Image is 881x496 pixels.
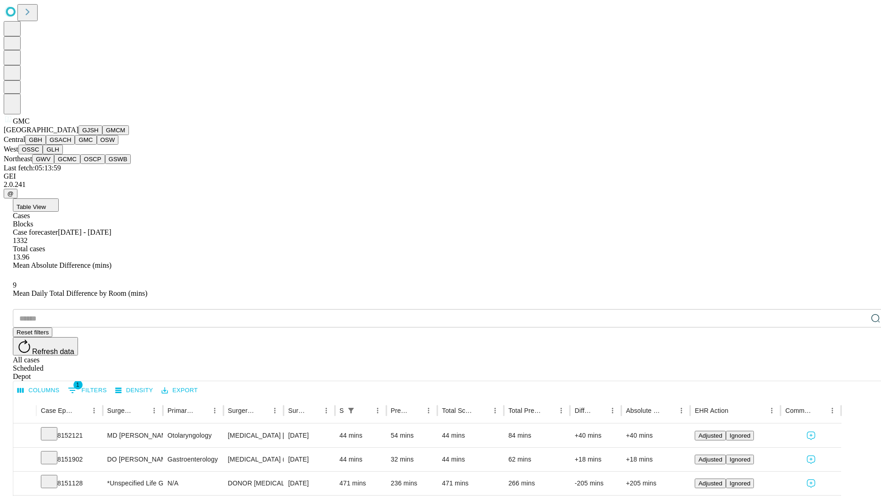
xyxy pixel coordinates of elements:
button: Expand [18,428,32,444]
div: Otolaryngology [167,424,218,447]
div: +18 mins [626,448,686,471]
button: Adjusted [695,479,726,488]
div: Surgeon Name [107,407,134,414]
button: Sort [195,404,208,417]
button: Menu [320,404,333,417]
button: Menu [268,404,281,417]
button: Menu [422,404,435,417]
button: @ [4,189,17,198]
div: Surgery Date [288,407,306,414]
div: [DATE] [288,424,330,447]
button: Sort [307,404,320,417]
button: Sort [593,404,606,417]
div: Comments [785,407,812,414]
button: Sort [662,404,675,417]
div: Case Epic Id [41,407,74,414]
button: Expand [18,452,32,468]
span: 1 [73,380,83,389]
div: N/A [167,472,218,495]
button: Menu [606,404,619,417]
span: Mean Absolute Difference (mins) [13,261,112,269]
span: [GEOGRAPHIC_DATA] [4,126,78,134]
div: 44 mins [340,448,382,471]
button: Menu [371,404,384,417]
div: 1 active filter [345,404,357,417]
button: GMCM [102,125,129,135]
button: Sort [476,404,489,417]
div: DO [PERSON_NAME] Do [107,448,158,471]
span: Northeast [4,155,32,163]
button: Menu [555,404,568,417]
span: Adjusted [698,432,722,439]
div: -205 mins [574,472,617,495]
span: West [4,145,18,153]
button: Refresh data [13,337,78,355]
div: +40 mins [574,424,617,447]
button: OSCP [80,154,105,164]
button: Adjusted [695,455,726,464]
button: Export [159,383,200,398]
div: 471 mins [340,472,382,495]
button: Menu [208,404,221,417]
button: GBH [25,135,46,145]
button: Menu [826,404,839,417]
div: 54 mins [391,424,433,447]
button: Select columns [15,383,62,398]
button: Reset filters [13,327,52,337]
div: 471 mins [442,472,499,495]
button: Ignored [726,455,754,464]
div: *Unspecified Life Gift Of [107,472,158,495]
div: Difference [574,407,592,414]
div: Scheduled In Room Duration [340,407,344,414]
button: Menu [148,404,161,417]
button: GWV [32,154,54,164]
span: [DATE] - [DATE] [58,228,111,236]
button: Menu [88,404,100,417]
button: Show filters [66,383,109,398]
button: Sort [729,404,742,417]
div: 236 mins [391,472,433,495]
button: Sort [358,404,371,417]
div: MD [PERSON_NAME] [107,424,158,447]
button: GJSH [78,125,102,135]
div: 8151902 [41,448,98,471]
span: Total cases [13,245,45,253]
button: Sort [409,404,422,417]
div: [DATE] [288,472,330,495]
button: Expand [18,476,32,492]
button: OSW [97,135,119,145]
div: EHR Action [695,407,728,414]
span: Central [4,135,25,143]
div: 266 mins [508,472,566,495]
span: Refresh data [32,348,74,355]
div: [MEDICAL_DATA] (EGD), FLEXIBLE, TRANSORAL, DIAGNOSTIC [228,448,279,471]
span: GMC [13,117,29,125]
span: 1332 [13,237,28,244]
div: Primary Service [167,407,194,414]
button: Ignored [726,431,754,440]
div: 32 mins [391,448,433,471]
div: Total Scheduled Duration [442,407,475,414]
div: 8151128 [41,472,98,495]
div: 84 mins [508,424,566,447]
span: Mean Daily Total Difference by Room (mins) [13,289,147,297]
div: Total Predicted Duration [508,407,541,414]
button: Menu [675,404,688,417]
div: DONOR [MEDICAL_DATA] CADAVER [228,472,279,495]
button: GCMC [54,154,80,164]
button: GLH [43,145,62,154]
span: Case forecaster [13,228,58,236]
button: Menu [489,404,502,417]
div: 44 mins [442,448,499,471]
button: GSWB [105,154,131,164]
button: Density [113,383,156,398]
button: Sort [256,404,268,417]
span: 13.96 [13,253,29,261]
button: Sort [75,404,88,417]
button: GMC [75,135,96,145]
button: Sort [135,404,148,417]
button: Table View [13,198,59,212]
button: OSSC [18,145,43,154]
span: Table View [17,203,46,210]
div: Gastroenterology [167,448,218,471]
